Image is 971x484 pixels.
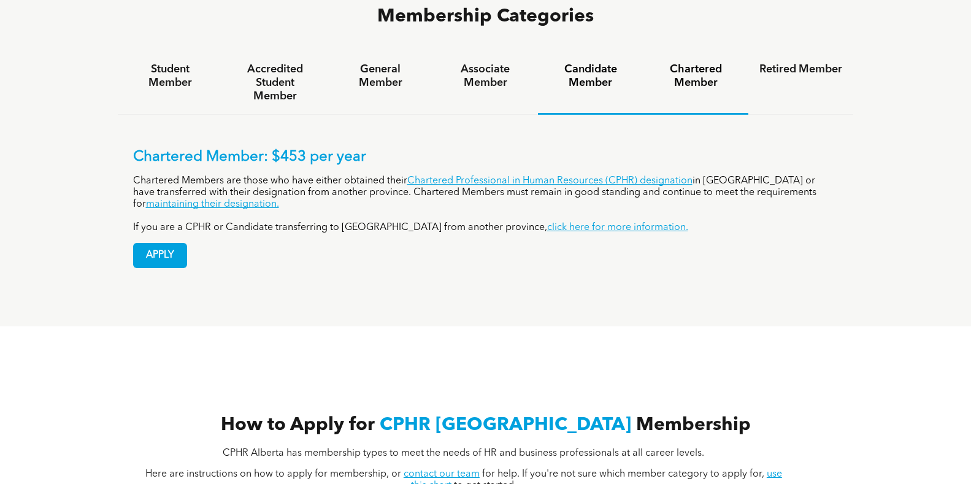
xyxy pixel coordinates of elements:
a: Chartered Professional in Human Resources (CPHR) designation [407,176,693,186]
span: APPLY [134,244,186,267]
span: How to Apply for [221,416,375,434]
a: APPLY [133,243,187,268]
h4: Accredited Student Member [234,63,317,103]
span: Membership Categories [377,7,594,26]
h4: Candidate Member [549,63,632,90]
span: for help. If you're not sure which member category to apply for, [482,469,764,479]
span: Here are instructions on how to apply for membership, or [145,469,401,479]
a: contact our team [404,469,480,479]
p: Chartered Members are those who have either obtained their in [GEOGRAPHIC_DATA] or have transferr... [133,175,839,210]
h4: General Member [339,63,421,90]
span: CPHR Alberta has membership types to meet the needs of HR and business professionals at all caree... [223,448,704,458]
h4: Retired Member [759,63,842,76]
h4: Chartered Member [654,63,737,90]
p: Chartered Member: $453 per year [133,148,839,166]
p: If you are a CPHR or Candidate transferring to [GEOGRAPHIC_DATA] from another province, [133,222,839,234]
a: maintaining their designation. [146,199,279,209]
span: Membership [636,416,751,434]
h4: Associate Member [444,63,527,90]
span: CPHR [GEOGRAPHIC_DATA] [380,416,631,434]
h4: Student Member [129,63,212,90]
a: click here for more information. [547,223,688,232]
